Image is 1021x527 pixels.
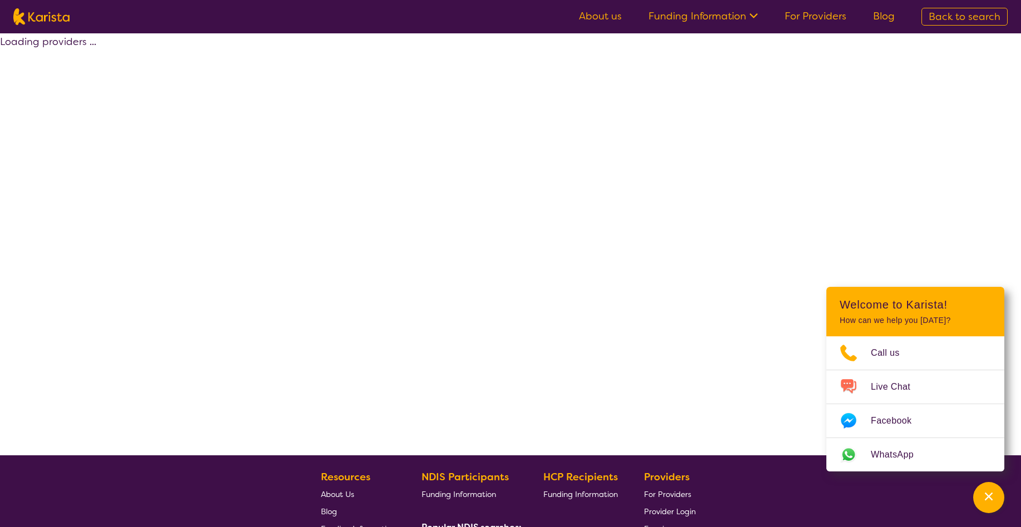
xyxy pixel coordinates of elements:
[644,506,696,516] span: Provider Login
[840,298,991,311] h2: Welcome to Karista!
[321,506,337,516] span: Blog
[826,287,1004,471] div: Channel Menu
[422,485,517,503] a: Funding Information
[871,345,913,361] span: Call us
[644,503,696,520] a: Provider Login
[921,8,1008,26] a: Back to search
[422,470,509,484] b: NDIS Participants
[826,336,1004,471] ul: Choose channel
[826,438,1004,471] a: Web link opens in a new tab.
[644,485,696,503] a: For Providers
[13,8,70,25] img: Karista logo
[543,485,618,503] a: Funding Information
[422,489,496,499] span: Funding Information
[840,316,991,325] p: How can we help you [DATE]?
[321,470,370,484] b: Resources
[871,412,925,429] span: Facebook
[871,379,924,395] span: Live Chat
[785,9,846,23] a: For Providers
[929,10,1000,23] span: Back to search
[973,482,1004,513] button: Channel Menu
[644,470,690,484] b: Providers
[321,489,354,499] span: About Us
[871,446,927,463] span: WhatsApp
[321,503,395,520] a: Blog
[543,470,618,484] b: HCP Recipients
[644,489,691,499] span: For Providers
[873,9,895,23] a: Blog
[648,9,758,23] a: Funding Information
[543,489,618,499] span: Funding Information
[321,485,395,503] a: About Us
[579,9,622,23] a: About us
